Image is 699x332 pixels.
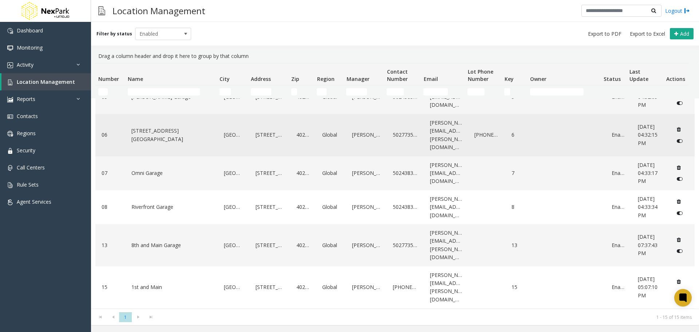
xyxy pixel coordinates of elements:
span: Add [680,30,689,37]
img: 'icon' [7,131,13,137]
a: [PHONE_NUMBER] [391,281,419,293]
th: Actions [663,63,689,85]
button: Disable [673,97,687,109]
a: 40202 [295,281,312,293]
span: [DATE] 04:32:15 PM [638,123,657,147]
a: 5027735282 [391,129,419,141]
input: Key Filter [504,88,510,95]
a: 08 [100,201,121,213]
span: Security [17,147,35,154]
button: Delete [673,196,685,207]
span: Location Management [17,78,75,85]
a: Global [320,167,341,179]
span: Key [505,75,514,82]
span: Address [251,75,271,82]
button: Export to PDF [585,29,624,39]
a: [STREET_ADDRESS] [254,201,286,213]
h3: Location Management [109,2,209,20]
a: [GEOGRAPHIC_DATA] [222,201,245,213]
input: Contact Number Filter [387,88,403,95]
a: 13 [100,239,121,251]
button: Disable [673,135,687,147]
button: Disable [673,207,687,219]
a: [GEOGRAPHIC_DATA] [222,129,245,141]
span: Name [128,75,143,82]
td: Key Filter [501,85,527,98]
img: 'icon' [7,28,13,34]
span: Regions [17,130,36,137]
span: Page 1 [119,312,132,322]
img: 'icon' [7,114,13,120]
a: Omni Garage [130,167,214,179]
a: [DATE] 04:32:15 PM [636,121,664,149]
span: Region [317,75,335,82]
a: [STREET_ADDRESS] [254,129,286,141]
a: Global [320,201,341,213]
input: Zip Filter [291,88,297,95]
a: Enabled [610,239,627,251]
img: 'icon' [7,199,13,205]
a: Enabled [610,201,627,213]
kendo-pager-info: 1 - 15 of 15 items [162,314,692,320]
div: Data table [91,63,699,309]
label: Filter by status [96,31,132,37]
span: [DATE] 05:07:10 PM [638,276,657,299]
img: 'icon' [7,45,13,51]
input: City Filter [220,88,231,95]
a: Global [320,129,341,141]
input: Address Filter [251,88,272,95]
a: [PERSON_NAME] [350,281,382,293]
th: Status [601,63,627,85]
input: Number Filter [98,88,108,95]
a: [PERSON_NAME][EMAIL_ADDRESS][PERSON_NAME][DOMAIN_NAME] [428,227,464,263]
a: Location Management [1,73,91,90]
span: Enabled [135,28,180,40]
a: Enabled [610,167,627,179]
a: [DATE] 05:07:10 PM [636,273,664,301]
a: Riverfront Garage [130,201,214,213]
td: Region Filter [314,85,343,98]
a: [PHONE_NUMBER] [473,129,501,141]
a: 5024383545 [391,167,419,179]
button: Export to Excel [627,29,668,39]
a: [PERSON_NAME] [350,239,382,251]
a: 07 [100,167,121,179]
a: Enabled [610,281,627,293]
span: Owner [530,75,546,82]
img: 'icon' [7,182,13,188]
a: 40202 [295,167,312,179]
button: Delete [673,234,685,245]
input: Email Filter [423,88,448,95]
a: 15 [100,281,121,293]
a: [STREET_ADDRESS] [254,167,286,179]
a: [PERSON_NAME][EMAIL_ADDRESS][PERSON_NAME][DOMAIN_NAME] [428,117,464,153]
span: Number [98,75,119,82]
a: 06 [100,129,121,141]
a: [STREET_ADDRESS][GEOGRAPHIC_DATA] [130,125,214,145]
a: [DATE] 04:33:17 PM [636,159,664,187]
span: Activity [17,61,33,68]
span: Dashboard [17,27,43,34]
td: Owner Filter [527,85,601,98]
button: Disable [673,287,687,299]
span: Reports [17,95,35,102]
a: [PERSON_NAME] [350,129,382,141]
a: 1st and Main [130,281,214,293]
a: [GEOGRAPHIC_DATA] [222,167,245,179]
input: Region Filter [317,88,326,95]
td: Contact Number Filter [384,85,420,98]
td: Number Filter [95,85,125,98]
a: 7 [510,167,527,179]
span: Call Centers [17,164,45,171]
span: Contacts [17,113,38,120]
img: 'icon' [7,62,13,68]
span: Monitoring [17,44,43,51]
img: pageIcon [98,2,105,20]
a: [PERSON_NAME] [350,167,382,179]
img: logout [684,7,690,15]
span: Manager [347,75,370,82]
a: 40202 [295,239,312,251]
td: City Filter [217,85,248,98]
span: Rule Sets [17,181,39,188]
button: Delete [673,162,685,173]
